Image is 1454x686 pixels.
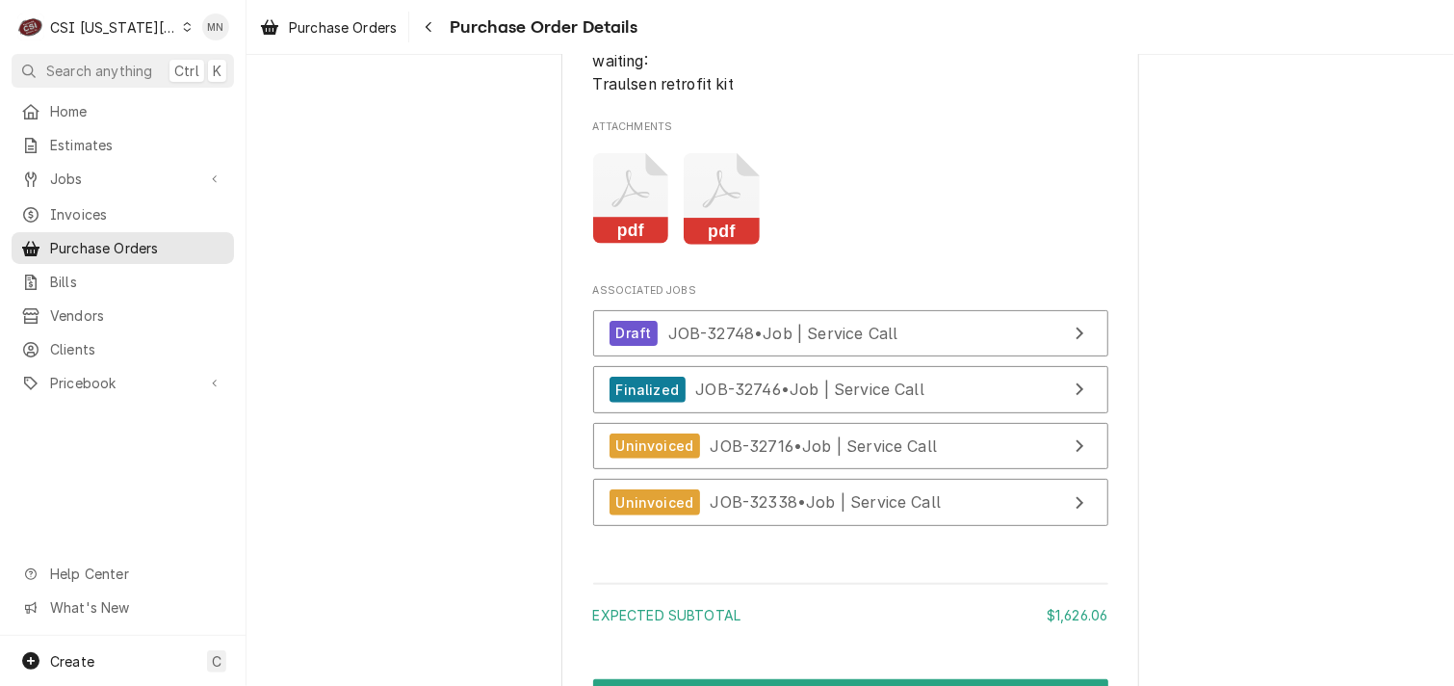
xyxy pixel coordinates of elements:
span: K [213,61,221,81]
span: Attachments [593,139,1108,260]
div: Amount Summary [593,576,1108,639]
a: Go to Pricebook [12,367,234,399]
a: View Job [593,423,1108,470]
button: pdf [684,153,760,245]
div: Finalized [610,377,686,403]
a: Purchase Orders [252,12,404,43]
span: JOB-32338 • Job | Service Call [711,492,942,512]
span: Invoices [50,204,224,224]
div: C [17,13,44,40]
span: Search anything [46,61,152,81]
div: $1,626.06 [1047,605,1107,625]
a: Clients [12,333,234,365]
span: Help Center [50,564,222,584]
a: View Job [593,366,1108,413]
div: Associated Jobs [593,283,1108,536]
a: Invoices [12,198,234,230]
div: Melissa Nehls's Avatar [202,13,229,40]
div: Attachments [593,119,1108,259]
span: Ctrl [174,61,199,81]
span: C [212,651,221,672]
span: Bills [50,272,224,292]
div: CSI [US_STATE][GEOGRAPHIC_DATA] [50,17,177,38]
span: Attachments [593,119,1108,135]
span: Clients [50,339,224,359]
div: Uninvoiced [610,489,701,515]
a: Go to What's New [12,592,234,623]
a: Estimates [12,129,234,161]
span: JOB-32716 • Job | Service Call [711,435,938,455]
button: pdf [593,153,669,245]
button: Search anythingCtrlK [12,54,234,88]
span: What's New [50,597,222,618]
a: View Job [593,310,1108,357]
div: CSI Kansas City's Avatar [17,13,44,40]
a: Vendors [12,300,234,331]
span: JOB-32746 • Job | Service Call [695,380,924,399]
span: JOB-32748 • Job | Service Call [668,323,898,342]
div: Notes to Vendor [593,32,1108,96]
div: MN [202,13,229,40]
a: Purchase Orders [12,232,234,264]
span: Create [50,653,94,670]
button: Navigate back [413,12,444,42]
span: Jobs [50,169,195,189]
span: Home [50,101,224,121]
a: Home [12,95,234,127]
span: Notes to Vendor [593,50,1108,95]
span: Purchase Order Details [444,14,637,40]
span: Purchase Orders [50,238,224,258]
span: Vendors [50,305,224,326]
div: Subtotal [593,605,1108,625]
span: Purchase Orders [289,17,397,38]
span: Estimates [50,135,224,155]
div: Uninvoiced [610,434,701,460]
span: Expected Subtotal [593,607,741,623]
a: Go to Help Center [12,558,234,590]
div: Draft [610,321,659,347]
a: View Job [593,479,1108,526]
a: Go to Jobs [12,163,234,195]
span: Associated Jobs [593,283,1108,299]
span: Pricebook [50,373,195,393]
a: Bills [12,266,234,298]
